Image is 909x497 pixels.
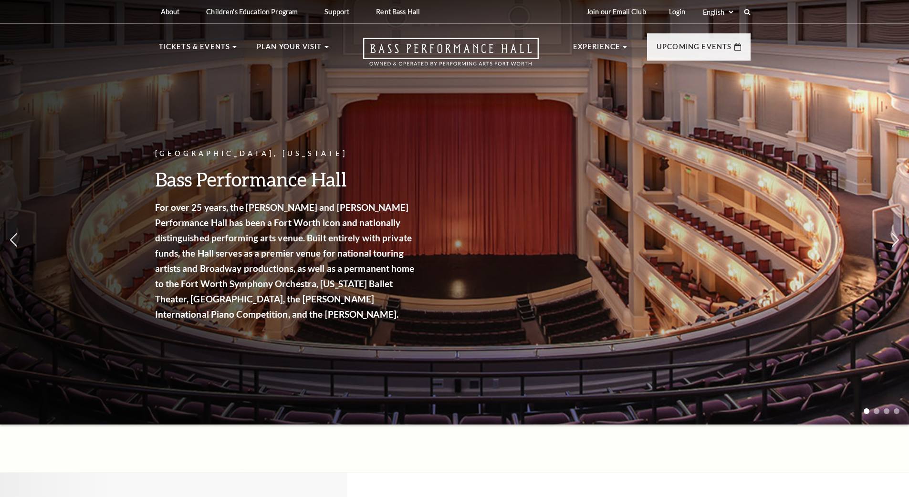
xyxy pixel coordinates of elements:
[161,8,180,16] p: About
[159,41,230,58] p: Tickets & Events
[657,41,732,58] p: Upcoming Events
[257,41,322,58] p: Plan Your Visit
[155,148,418,160] p: [GEOGRAPHIC_DATA], [US_STATE]
[376,8,420,16] p: Rent Bass Hall
[573,41,621,58] p: Experience
[155,202,415,320] strong: For over 25 years, the [PERSON_NAME] and [PERSON_NAME] Performance Hall has been a Fort Worth ico...
[206,8,298,16] p: Children's Education Program
[701,8,735,17] select: Select:
[155,167,418,191] h3: Bass Performance Hall
[324,8,349,16] p: Support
